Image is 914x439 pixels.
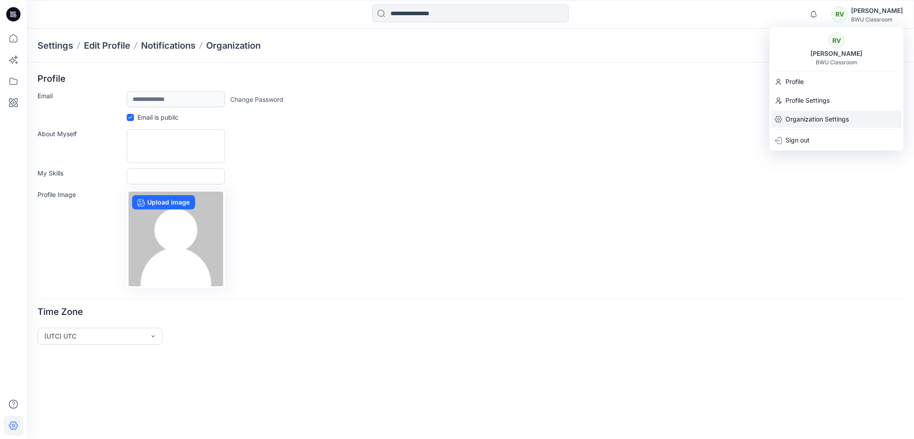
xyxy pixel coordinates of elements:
[37,39,73,52] p: Settings
[129,192,223,286] img: no-profile.png
[805,48,868,59] div: [PERSON_NAME]
[206,39,261,52] a: Organization
[851,5,903,16] div: [PERSON_NAME]
[132,195,195,209] label: Upload image
[37,129,121,159] label: About Myself
[785,132,810,149] p: Sign out
[230,95,283,104] a: Change Password
[37,73,66,89] p: Profile
[37,91,121,104] label: Email
[831,6,848,22] div: RV
[137,113,179,122] p: Email is public
[84,39,130,52] a: Edit Profile
[141,39,195,52] a: Notifications
[816,59,857,66] div: BWU Classroom
[37,306,83,322] p: Time Zone
[828,32,844,48] div: RV
[769,111,903,128] a: Organization Settings
[851,16,903,23] div: BWU Classroom
[37,168,121,181] label: My Skills
[37,190,121,284] label: Profile Image
[785,73,804,90] p: Profile
[785,111,849,128] p: Organization Settings
[769,73,903,90] a: Profile
[785,92,830,109] p: Profile Settings
[769,92,903,109] a: Profile Settings
[44,331,145,341] div: (UTC) UTC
